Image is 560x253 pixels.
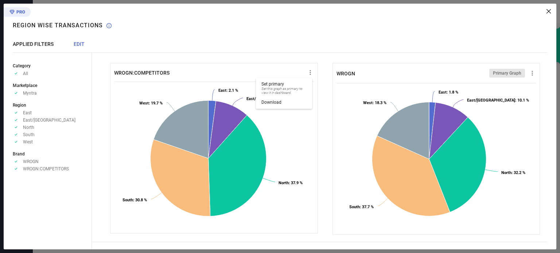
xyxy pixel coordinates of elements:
[23,166,69,171] span: WROGN:COMPETITORS
[218,88,238,93] text: : 2.1 %
[13,151,25,157] span: Brand
[261,87,307,95] span: Set this graph as primary to view it in dashboard.
[261,100,281,105] span: Download
[13,22,103,29] h1: Region Wise Transactions
[218,88,226,93] tspan: East
[74,41,85,47] span: EDIT
[501,170,525,175] text: : 32.2 %
[363,100,386,105] text: : 18.3 %
[279,181,289,185] tspan: North
[439,90,447,95] tspan: East
[349,205,360,209] tspan: South
[13,83,37,88] span: Marketplace
[467,98,529,103] text: : 10.1 %
[501,170,512,175] tspan: North
[139,101,163,106] text: : 19.7 %
[139,101,149,106] tspan: West
[23,91,37,96] span: Myntra
[23,118,75,123] span: East/[GEOGRAPHIC_DATA]
[467,98,515,103] tspan: East/[GEOGRAPHIC_DATA]
[349,205,374,209] text: : 37.7 %
[439,90,458,95] text: : 1.8 %
[23,159,39,164] span: WROGN
[13,103,26,108] span: Region
[122,198,133,202] tspan: South
[23,71,28,76] span: All
[13,63,31,68] span: Category
[246,96,295,101] tspan: East/[GEOGRAPHIC_DATA]
[23,110,32,115] span: East
[493,71,521,76] span: Primary Graph
[246,96,306,101] text: : 9.5 %
[23,132,35,137] span: South
[114,70,170,76] span: WROGN:COMPETITORS
[23,125,34,130] span: North
[363,100,373,105] tspan: West
[13,41,54,47] span: APPLIED FILTERS
[4,7,31,18] div: Premium
[261,82,307,87] span: Set primary
[23,139,33,145] span: West
[337,71,355,76] span: WROGN
[279,181,303,185] text: : 37.9 %
[122,198,147,202] text: : 30.8 %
